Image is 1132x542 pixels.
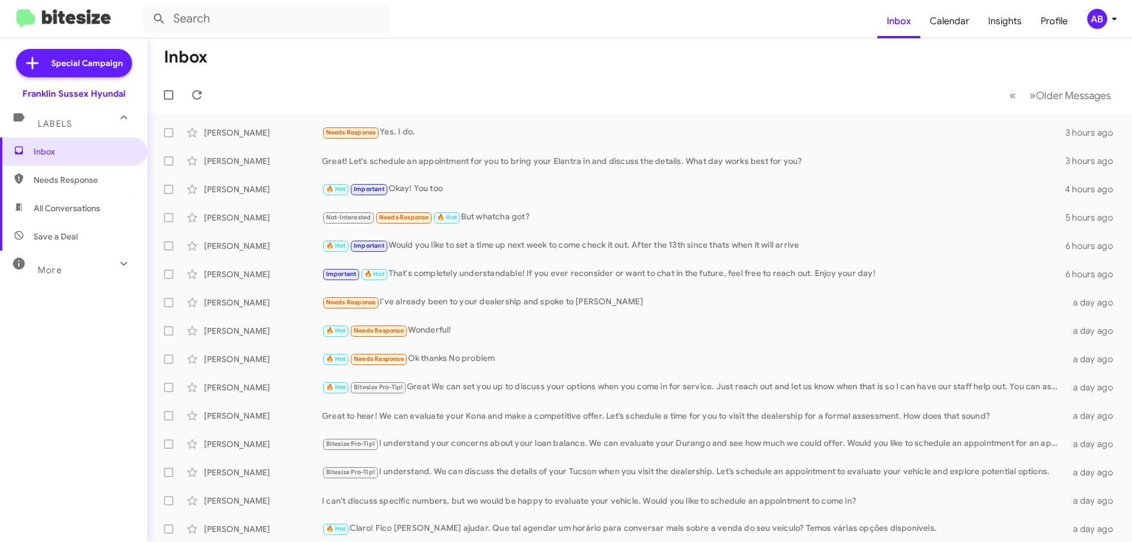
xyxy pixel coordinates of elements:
[204,495,322,507] div: [PERSON_NAME]
[1065,155,1123,167] div: 3 hours ago
[322,522,1066,536] div: Claro! Fico [PERSON_NAME] ajudar. Que tal agendar um horário para conversar mais sobre a venda do...
[34,174,134,186] span: Needs Response
[1066,495,1123,507] div: a day ago
[322,410,1066,422] div: Great to hear! We can evaluate your Kona and make a competitive offer. Let’s schedule a time for ...
[1066,438,1123,450] div: a day ago
[1065,127,1123,139] div: 3 hours ago
[322,211,1065,224] div: But whatcha got?
[1077,9,1119,29] button: AB
[1036,89,1111,102] span: Older Messages
[979,4,1031,38] a: Insights
[204,325,322,337] div: [PERSON_NAME]
[1066,523,1123,535] div: a day ago
[1022,83,1118,107] button: Next
[1066,297,1123,308] div: a day ago
[322,267,1065,281] div: That's completely understandable! If you ever reconsider or want to chat in the future, feel free...
[322,324,1066,337] div: Wonderful!
[51,57,123,69] span: Special Campaign
[204,353,322,365] div: [PERSON_NAME]
[204,183,322,195] div: [PERSON_NAME]
[322,182,1065,196] div: Okay! You too
[204,297,322,308] div: [PERSON_NAME]
[326,270,357,278] span: Important
[204,240,322,252] div: [PERSON_NAME]
[326,213,371,221] span: Not-Interested
[1087,9,1107,29] div: AB
[204,438,322,450] div: [PERSON_NAME]
[322,239,1065,252] div: Would you like to set a time up next week to come check it out. After the 13th since thats when i...
[322,155,1065,167] div: Great! Let's schedule an appointment for you to bring your Elantra in and discuss the details. Wh...
[326,298,376,306] span: Needs Response
[1003,83,1118,107] nav: Page navigation example
[34,202,100,214] span: All Conversations
[322,495,1066,507] div: I can't discuss specific numbers, but we would be happy to evaluate your vehicle. Would you like ...
[1065,240,1123,252] div: 6 hours ago
[204,212,322,224] div: [PERSON_NAME]
[354,355,404,363] span: Needs Response
[326,327,346,334] span: 🔥 Hot
[22,88,126,100] div: Franklin Sussex Hyundai
[920,4,979,38] a: Calendar
[34,146,134,157] span: Inbox
[1065,212,1123,224] div: 5 hours ago
[326,129,376,136] span: Needs Response
[354,242,384,249] span: Important
[1066,382,1123,393] div: a day ago
[322,380,1066,394] div: Great We can set you up to discuss your options when you come in for service. Just reach out and ...
[204,523,322,535] div: [PERSON_NAME]
[1002,83,1023,107] button: Previous
[364,270,384,278] span: 🔥 Hot
[326,468,375,476] span: Bitesize Pro-Tip!
[326,440,375,448] span: Bitesize Pro-Tip!
[1066,353,1123,365] div: a day ago
[1065,183,1123,195] div: 4 hours ago
[326,185,346,193] span: 🔥 Hot
[204,155,322,167] div: [PERSON_NAME]
[1066,325,1123,337] div: a day ago
[1065,268,1123,280] div: 6 hours ago
[379,213,429,221] span: Needs Response
[354,383,403,391] span: Bitesize Pro-Tip!
[38,119,72,129] span: Labels
[164,48,208,67] h1: Inbox
[322,295,1066,309] div: I've already been to your dealership and spoke to [PERSON_NAME]
[354,185,384,193] span: Important
[1031,4,1077,38] a: Profile
[204,268,322,280] div: [PERSON_NAME]
[326,383,346,391] span: 🔥 Hot
[16,49,132,77] a: Special Campaign
[326,355,346,363] span: 🔥 Hot
[34,231,78,242] span: Save a Deal
[204,382,322,393] div: [PERSON_NAME]
[204,467,322,478] div: [PERSON_NAME]
[354,327,404,334] span: Needs Response
[437,213,457,221] span: 🔥 Hot
[1009,88,1016,103] span: «
[322,126,1065,139] div: Yes. I do.
[204,410,322,422] div: [PERSON_NAME]
[322,437,1066,451] div: I understand your concerns about your loan balance. We can evaluate your Durango and see how much...
[322,465,1066,479] div: I understand. We can discuss the details of your Tucson when you visit the dealership. Let’s sche...
[326,242,346,249] span: 🔥 Hot
[204,127,322,139] div: [PERSON_NAME]
[143,5,390,33] input: Search
[1066,410,1123,422] div: a day ago
[38,265,62,275] span: More
[1029,88,1036,103] span: »
[877,4,920,38] a: Inbox
[1066,467,1123,478] div: a day ago
[322,352,1066,366] div: Ok thanks No problem
[326,525,346,533] span: 🔥 Hot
